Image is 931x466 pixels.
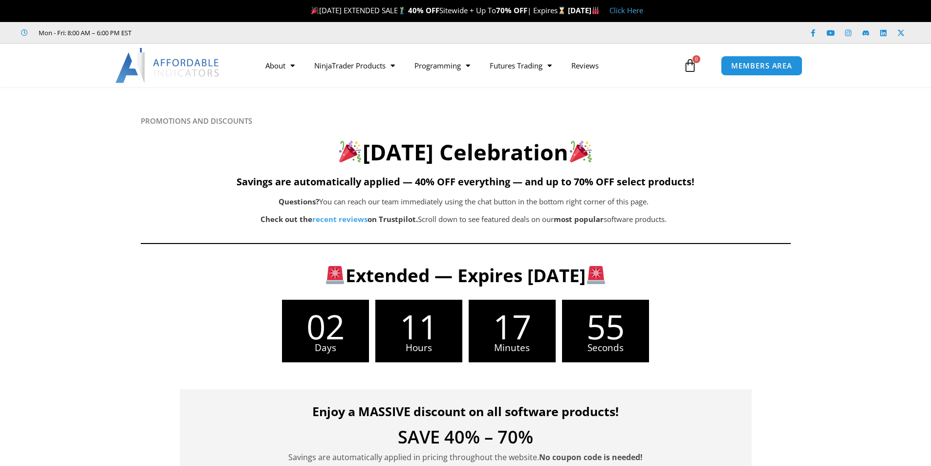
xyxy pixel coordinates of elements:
[469,343,556,353] span: Minutes
[282,310,369,343] span: 02
[539,452,643,463] strong: No coupon code is needed!
[256,54,681,77] nav: Menu
[190,213,738,226] p: Scroll down to see featured deals on our software products.
[375,343,462,353] span: Hours
[141,116,791,126] h6: PROMOTIONS AND DISCOUNTS
[141,176,791,188] h5: Savings are automatically applied — 40% OFF everything — and up to 70% OFF select products!
[731,62,792,69] span: MEMBERS AREA
[592,7,599,14] img: 🏭
[192,264,739,287] h3: Extended — Expires [DATE]
[587,266,605,284] img: 🚨
[554,214,604,224] b: most popular
[562,54,608,77] a: Reviews
[405,54,480,77] a: Programming
[398,7,406,14] img: 🏌️‍♂️
[339,140,361,162] img: 🎉
[141,138,791,167] h2: [DATE] Celebration
[195,428,737,446] h4: SAVE 40% – 70%
[375,310,462,343] span: 11
[311,7,319,14] img: 🎉
[408,5,439,15] strong: 40% OFF
[326,266,344,284] img: 🚨
[496,5,527,15] strong: 70% OFF
[309,5,568,15] span: [DATE] EXTENDED SALE Sitewide + Up To | Expires
[190,195,738,209] p: You can reach our team immediately using the chat button in the bottom right corner of this page.
[721,56,802,76] a: MEMBERS AREA
[562,310,649,343] span: 55
[609,5,643,15] a: Click Here
[312,214,368,224] a: recent reviews
[558,7,565,14] img: ⌛
[669,51,712,80] a: 0
[279,197,319,206] b: Questions?
[568,5,600,15] strong: [DATE]
[36,27,131,39] span: Mon - Fri: 8:00 AM – 6:00 PM EST
[282,343,369,353] span: Days
[304,54,405,77] a: NinjaTrader Products
[115,48,220,83] img: LogoAI | Affordable Indicators – NinjaTrader
[256,54,304,77] a: About
[260,214,418,224] strong: Check out the on Trustpilot.
[145,28,292,38] iframe: Customer reviews powered by Trustpilot
[570,140,592,162] img: 🎉
[480,54,562,77] a: Futures Trading
[195,451,737,464] p: Savings are automatically applied in pricing throughout the website.
[693,55,700,63] span: 0
[195,404,737,419] h4: Enjoy a MASSIVE discount on all software products!
[469,310,556,343] span: 17
[562,343,649,353] span: Seconds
